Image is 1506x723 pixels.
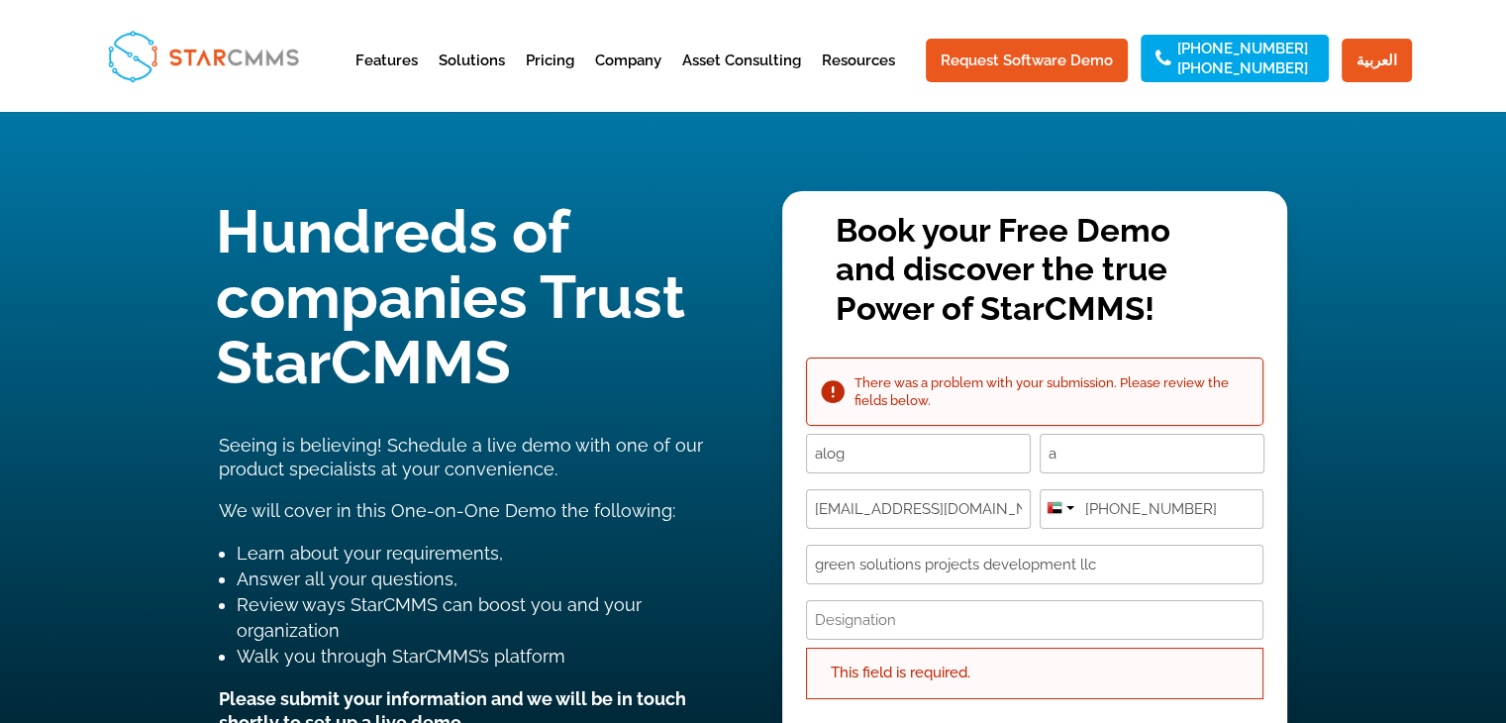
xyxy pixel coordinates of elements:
span: Review ways StarCMMS can boost you and your organization [237,594,642,641]
h1: Hundreds of companies Trust StarCMMS [216,199,724,405]
span: Seeing is believing! Schedule a live demo with one of our product specialists at your convenience. [219,435,703,479]
a: Resources [822,53,895,102]
a: Features [355,53,418,102]
div: This field is required. [806,648,1263,699]
input: Phone Number [1040,489,1264,529]
span: Learn about your requirements, [237,543,503,564]
input: First Name [806,434,1031,473]
a: Asset Consulting [682,53,801,102]
input: Company Name [806,545,1263,584]
input: Email [806,489,1031,529]
a: Request Software Demo [926,39,1128,82]
input: Last Name [1040,434,1264,473]
a: Pricing [526,53,574,102]
a: Company [595,53,661,102]
a: [PHONE_NUMBER] [1177,61,1308,75]
span: Answer all your questions, [237,568,457,589]
input: Designation [806,600,1263,640]
a: Solutions [439,53,505,102]
a: العربية [1342,39,1412,82]
p: Book your Free Demo and discover the true Power of StarCMMS! [836,211,1235,329]
iframe: Chat Widget [1176,509,1506,723]
span: We will cover in this One-on-One Demo the following: [219,500,675,521]
h2: There was a problem with your submission. Please review the fields below. [854,374,1247,409]
a: [PHONE_NUMBER] [1177,42,1308,55]
img: StarCMMS [99,22,307,90]
span: Walk you through StarCMMS’s platform [237,646,565,667]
